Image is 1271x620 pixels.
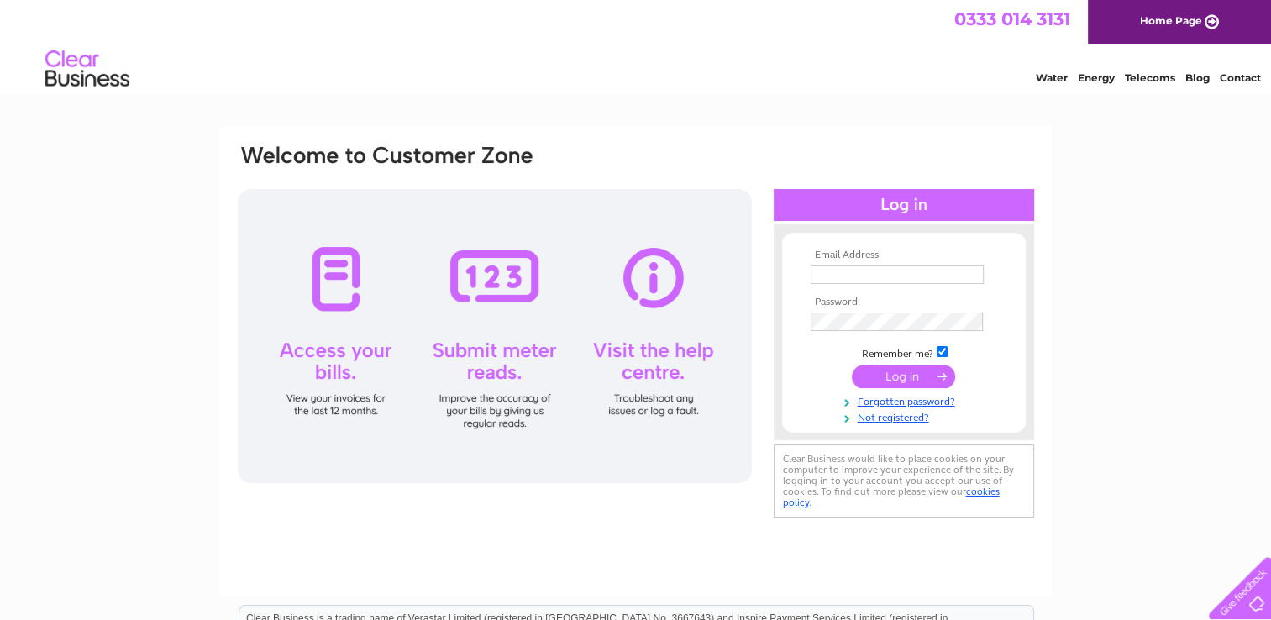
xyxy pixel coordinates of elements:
[811,392,1001,408] a: Forgotten password?
[45,44,130,95] img: logo.png
[1078,71,1115,84] a: Energy
[852,365,955,388] input: Submit
[954,8,1070,29] a: 0333 014 3131
[806,297,1001,308] th: Password:
[774,444,1034,518] div: Clear Business would like to place cookies on your computer to improve your experience of the sit...
[806,344,1001,360] td: Remember me?
[811,408,1001,424] a: Not registered?
[1125,71,1175,84] a: Telecoms
[239,9,1033,81] div: Clear Business is a trading name of Verastar Limited (registered in [GEOGRAPHIC_DATA] No. 3667643...
[1185,71,1210,84] a: Blog
[783,486,1000,508] a: cookies policy
[1220,71,1261,84] a: Contact
[806,250,1001,261] th: Email Address:
[1036,71,1068,84] a: Water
